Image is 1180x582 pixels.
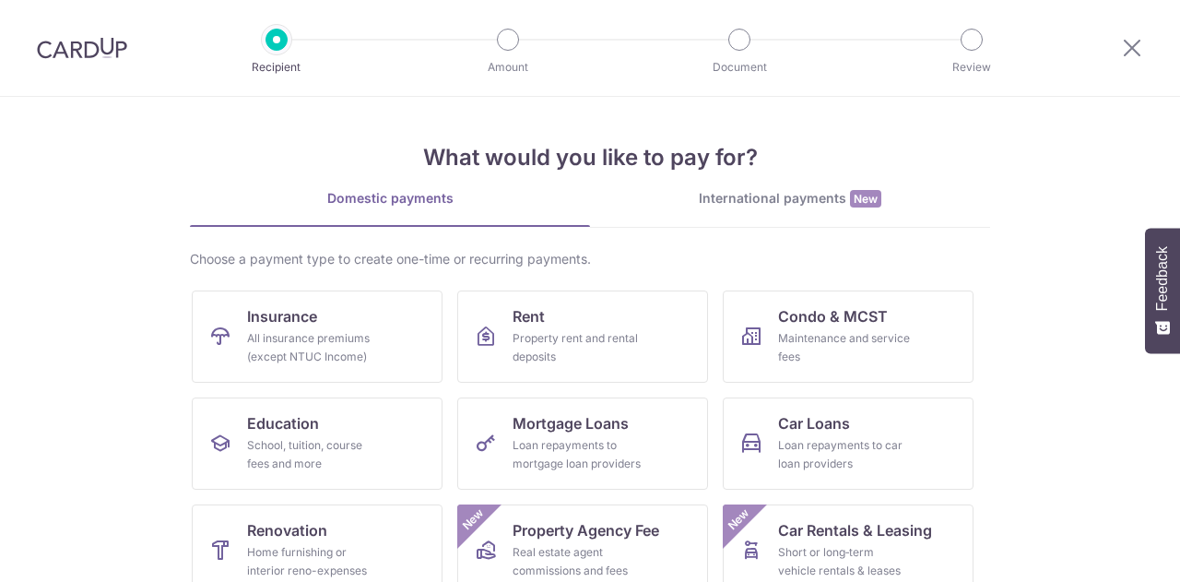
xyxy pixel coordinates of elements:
[247,519,327,541] span: Renovation
[778,329,911,366] div: Maintenance and service fees
[247,329,380,366] div: All insurance premiums (except NTUC Income)
[590,189,990,208] div: International payments
[37,37,127,59] img: CardUp
[513,329,645,366] div: Property rent and rental deposits
[778,436,911,473] div: Loan repayments to car loan providers
[778,543,911,580] div: Short or long‑term vehicle rentals & leases
[724,505,754,535] span: New
[192,398,442,490] a: EducationSchool, tuition, course fees and more
[1062,527,1162,573] iframe: Opens a widget where you can find more information
[723,398,973,490] a: Car LoansLoan repayments to car loan providers
[778,412,850,434] span: Car Loans
[247,543,380,580] div: Home furnishing or interior reno-expenses
[192,291,442,383] a: InsuranceAll insurance premiums (except NTUC Income)
[1145,228,1180,353] button: Feedback - Show survey
[850,190,881,208] span: New
[513,305,545,327] span: Rent
[671,58,808,77] p: Document
[247,305,317,327] span: Insurance
[247,412,319,434] span: Education
[513,412,629,434] span: Mortgage Loans
[190,189,590,208] div: Domestic payments
[247,436,380,473] div: School, tuition, course fees and more
[513,436,645,473] div: Loan repayments to mortgage loan providers
[778,519,932,541] span: Car Rentals & Leasing
[1154,246,1171,311] span: Feedback
[457,291,708,383] a: RentProperty rent and rental deposits
[440,58,576,77] p: Amount
[513,543,645,580] div: Real estate agent commissions and fees
[903,58,1040,77] p: Review
[190,141,990,174] h4: What would you like to pay for?
[458,505,489,535] span: New
[190,250,990,268] div: Choose a payment type to create one-time or recurring payments.
[457,398,708,490] a: Mortgage LoansLoan repayments to mortgage loan providers
[208,58,345,77] p: Recipient
[778,305,888,327] span: Condo & MCST
[723,291,973,383] a: Condo & MCSTMaintenance and service fees
[513,519,659,541] span: Property Agency Fee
